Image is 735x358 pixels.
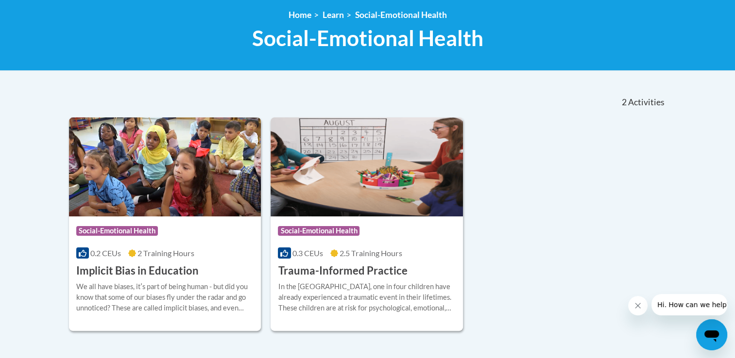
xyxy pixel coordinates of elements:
[271,117,463,331] a: Course LogoSocial-Emotional Health0.3 CEUs2.5 Training Hours Trauma-Informed PracticeIn the [GEOG...
[323,10,344,20] a: Learn
[278,281,456,313] div: In the [GEOGRAPHIC_DATA], one in four children have already experienced a traumatic event in thei...
[76,281,254,313] div: We all have biases, itʹs part of being human - but did you know that some of our biases fly under...
[76,263,199,278] h3: Implicit Bias in Education
[628,296,648,315] iframe: Close message
[278,263,407,278] h3: Trauma-Informed Practice
[651,294,727,315] iframe: Message from company
[628,97,665,108] span: Activities
[6,7,79,15] span: Hi. How can we help?
[252,25,483,51] span: Social-Emotional Health
[278,226,359,236] span: Social-Emotional Health
[76,226,158,236] span: Social-Emotional Health
[292,248,323,258] span: 0.3 CEUs
[289,10,311,20] a: Home
[340,248,402,258] span: 2.5 Training Hours
[621,97,626,108] span: 2
[69,117,261,216] img: Course Logo
[69,117,261,331] a: Course LogoSocial-Emotional Health0.2 CEUs2 Training Hours Implicit Bias in EducationWe all have ...
[137,248,194,258] span: 2 Training Hours
[271,117,463,216] img: Course Logo
[355,10,447,20] a: Social-Emotional Health
[90,248,121,258] span: 0.2 CEUs
[696,319,727,350] iframe: Button to launch messaging window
